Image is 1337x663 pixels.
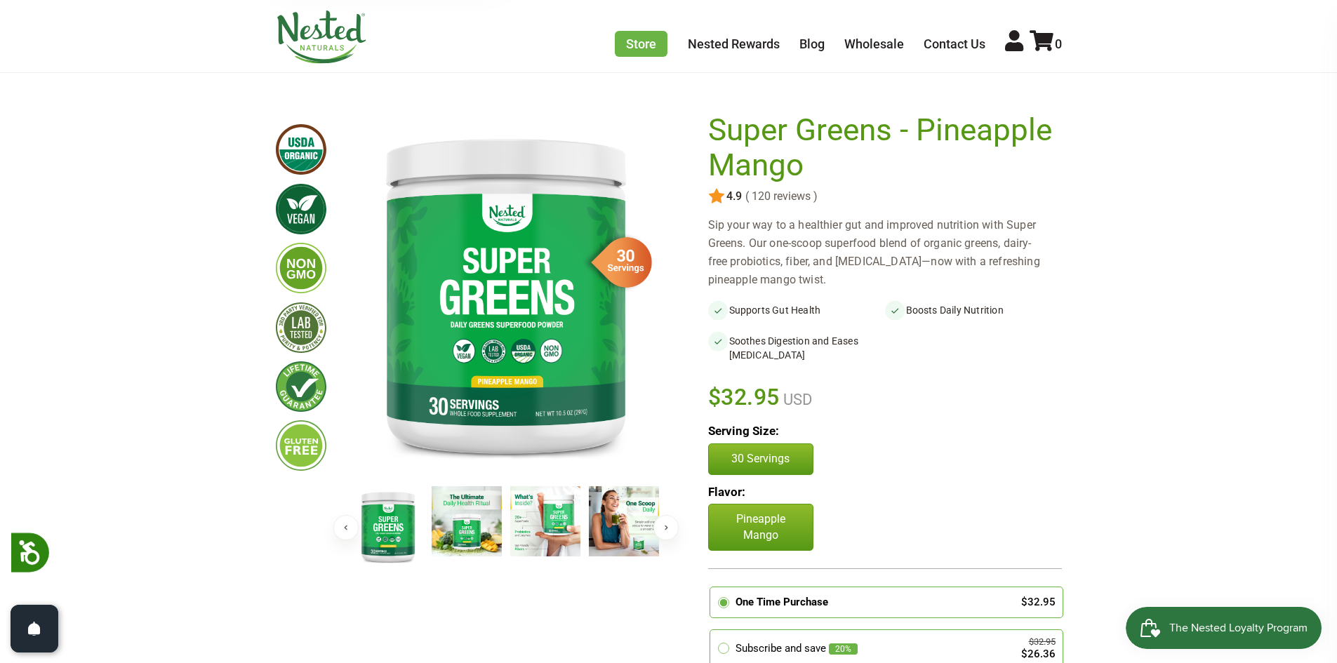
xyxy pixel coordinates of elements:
img: sg-servings-30.png [582,232,652,293]
iframe: Button to open loyalty program pop-up [1126,607,1323,649]
img: thirdpartytested [276,302,326,353]
li: Boosts Daily Nutrition [885,300,1062,320]
img: gmofree [276,243,326,293]
a: Store [615,31,667,57]
button: Open [11,605,58,652]
img: glutenfree [276,420,326,471]
span: 0 [1055,36,1062,51]
a: Contact Us [924,36,985,51]
img: Super Greens - Pineapple Mango [510,486,580,556]
img: Nested Naturals [276,11,367,64]
b: Serving Size: [708,424,779,438]
a: Wholesale [844,36,904,51]
span: 4.9 [725,190,742,203]
a: 0 [1030,36,1062,51]
b: Flavor: [708,485,745,499]
li: Soothes Digestion and Eases [MEDICAL_DATA] [708,331,885,365]
img: vegan [276,184,326,234]
button: Previous [333,515,359,540]
img: lifetimeguarantee [276,361,326,412]
p: 30 Servings [723,451,799,467]
li: Supports Gut Health [708,300,885,320]
img: Super Greens - Pineapple Mango [589,486,659,556]
a: Nested Rewards [688,36,780,51]
img: usdaorganic [276,124,326,175]
h1: Super Greens - Pineapple Mango [708,113,1055,182]
span: USD [780,391,812,408]
span: $32.95 [708,382,780,413]
a: Blog [799,36,825,51]
img: Super Greens - Pineapple Mango [353,486,423,567]
button: Next [653,515,679,540]
img: Super Greens - Pineapple Mango [349,113,663,474]
img: Super Greens - Pineapple Mango [432,486,502,556]
img: star.svg [708,188,725,205]
div: Sip your way to a healthier gut and improved nutrition with Super Greens. Our one-scoop superfood... [708,216,1062,289]
span: ( 120 reviews ) [742,190,818,203]
p: Pineapple Mango [708,504,813,551]
button: 30 Servings [708,443,813,474]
